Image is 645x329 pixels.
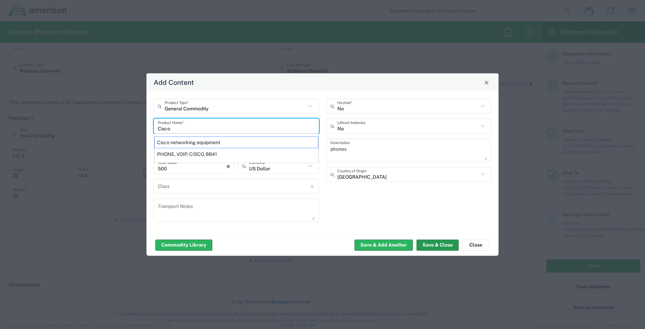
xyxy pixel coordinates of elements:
[355,239,413,250] button: Save & Add Another
[155,239,212,250] button: Commodity Library
[154,77,194,87] h4: Add Content
[154,148,318,160] div: PHONE, VOIP, CISCO, 8841
[154,137,318,148] div: Cisco networking equipment
[462,239,490,250] button: Close
[417,239,459,250] button: Save & Close
[482,78,491,87] button: Close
